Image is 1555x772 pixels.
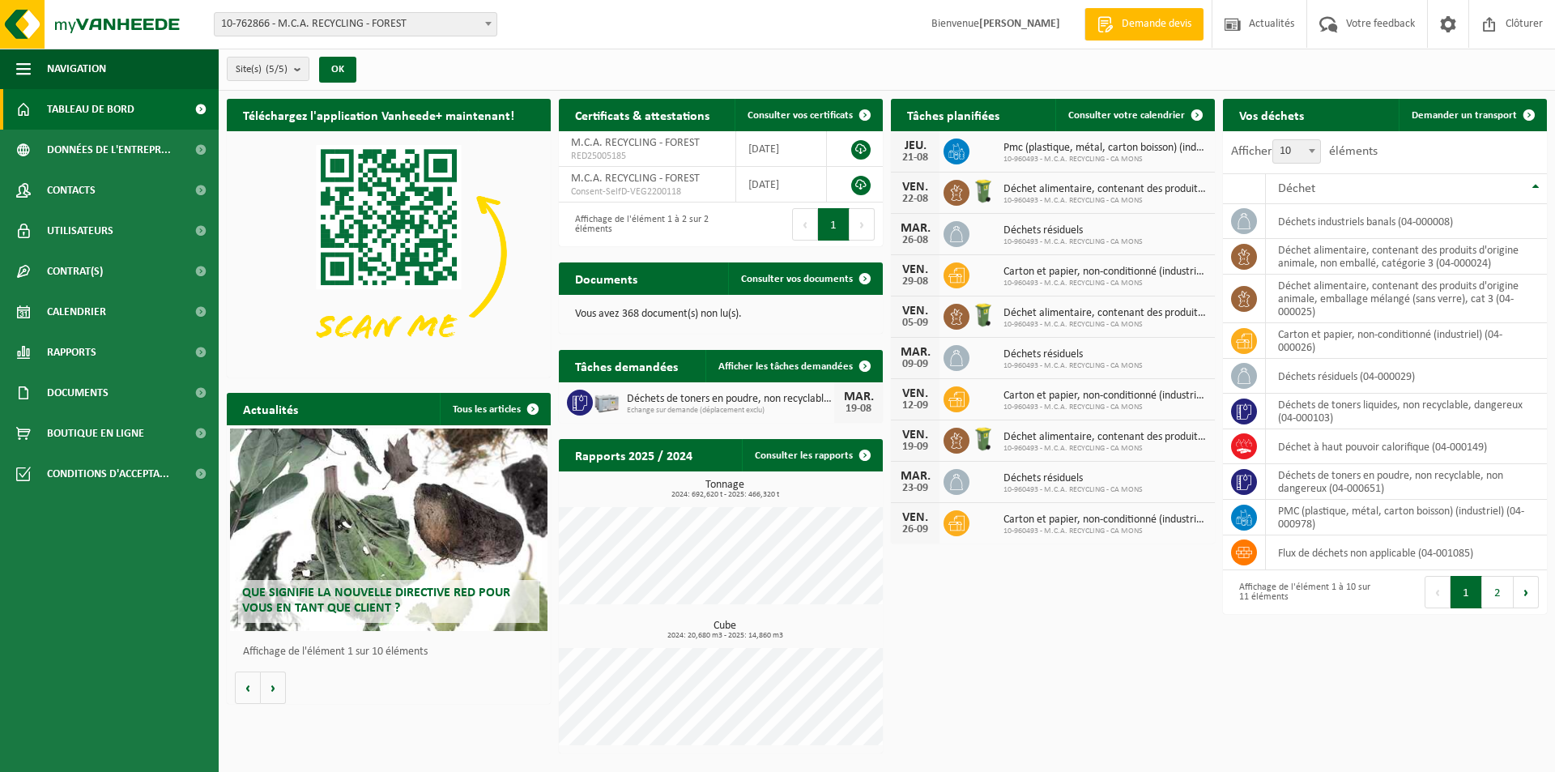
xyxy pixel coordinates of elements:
strong: [PERSON_NAME] [979,18,1060,30]
img: WB-0140-HPE-GN-50 [969,177,997,205]
div: MAR. [899,470,931,483]
span: Site(s) [236,58,288,82]
div: VEN. [899,181,931,194]
div: 05-09 [899,318,931,329]
div: VEN. [899,429,931,441]
button: 1 [1451,576,1482,608]
span: Déchets résiduels [1003,348,1143,361]
a: Demander un transport [1399,99,1545,131]
h3: Tonnage [567,480,883,499]
span: Déchets résiduels [1003,472,1143,485]
img: Download de VHEPlus App [227,131,551,374]
h2: Certificats & attestations [559,99,726,130]
span: Afficher les tâches demandées [718,361,853,372]
div: 22-08 [899,194,931,205]
h2: Rapports 2025 / 2024 [559,439,709,471]
span: Consulter vos documents [741,274,853,284]
div: 09-09 [899,359,931,370]
td: flux de déchets non applicable (04-001085) [1266,535,1547,570]
div: 19-09 [899,441,931,453]
img: WB-0140-HPE-GN-50 [969,301,997,329]
h2: Actualités [227,393,314,424]
span: Demander un transport [1412,110,1517,121]
td: déchets résiduels (04-000029) [1266,359,1547,394]
div: 21-08 [899,152,931,164]
div: VEN. [899,305,931,318]
td: [DATE] [736,131,827,167]
span: 10 [1273,140,1320,163]
span: Pmc (plastique, métal, carton boisson) (industriel) [1003,142,1207,155]
a: Consulter vos documents [728,262,881,295]
a: Que signifie la nouvelle directive RED pour vous en tant que client ? [230,429,547,631]
button: OK [319,57,356,83]
span: 10-960493 - M.C.A. RECYCLING - CA MONS [1003,403,1207,412]
span: RED25005185 [571,150,723,163]
span: Navigation [47,49,106,89]
span: 10-960493 - M.C.A. RECYCLING - CA MONS [1003,237,1143,247]
a: Consulter les rapports [742,439,881,471]
span: Demande devis [1118,16,1195,32]
a: Consulter vos certificats [735,99,881,131]
td: carton et papier, non-conditionné (industriel) (04-000026) [1266,323,1547,359]
a: Tous les articles [440,393,549,425]
div: Affichage de l'élément 1 à 2 sur 2 éléments [567,207,713,242]
span: 10-762866 - M.C.A. RECYCLING - FOREST [215,13,496,36]
td: déchet à haut pouvoir calorifique (04-000149) [1266,429,1547,464]
span: Tableau de bord [47,89,134,130]
h2: Tâches demandées [559,350,694,382]
span: Rapports [47,332,96,373]
span: Carton et papier, non-conditionné (industriel) [1003,390,1207,403]
div: MAR. [842,390,875,403]
span: Boutique en ligne [47,413,144,454]
span: Consulter votre calendrier [1068,110,1185,121]
button: Next [1514,576,1539,608]
span: Carton et papier, non-conditionné (industriel) [1003,514,1207,527]
span: 10-960493 - M.C.A. RECYCLING - CA MONS [1003,485,1143,495]
div: MAR. [899,346,931,359]
span: 2024: 692,620 t - 2025: 466,320 t [567,491,883,499]
span: Que signifie la nouvelle directive RED pour vous en tant que client ? [242,586,510,615]
div: 12-09 [899,400,931,412]
span: Documents [47,373,109,413]
td: déchets de toners en poudre, non recyclable, non dangereux (04-000651) [1266,464,1547,500]
a: Consulter votre calendrier [1055,99,1213,131]
div: Affichage de l'élément 1 à 10 sur 11 éléments [1231,574,1377,610]
div: 19-08 [842,403,875,415]
button: Site(s)(5/5) [227,57,309,81]
td: déchets de toners liquides, non recyclable, dangereux (04-000103) [1266,394,1547,429]
img: PB-LB-0680-HPE-GY-11 [593,387,620,415]
span: Déchet [1278,182,1315,195]
span: M.C.A. RECYCLING - FOREST [571,137,700,149]
span: Déchet alimentaire, contenant des produits d'origine animale, non emballé, catég... [1003,183,1207,196]
span: M.C.A. RECYCLING - FOREST [571,173,700,185]
span: 10-960493 - M.C.A. RECYCLING - CA MONS [1003,196,1207,206]
span: Echange sur demande (déplacement exclu) [627,406,834,416]
td: déchet alimentaire, contenant des produits d'origine animale, emballage mélangé (sans verre), cat... [1266,275,1547,323]
div: MAR. [899,222,931,235]
span: 2024: 20,680 m3 - 2025: 14,860 m3 [567,632,883,640]
h3: Cube [567,621,883,640]
img: WB-0140-HPE-GN-50 [969,425,997,453]
div: VEN. [899,511,931,524]
div: 23-09 [899,483,931,494]
span: Consent-SelfD-VEG2200118 [571,186,723,198]
span: Déchet alimentaire, contenant des produits d'origine animale, non emballé, catég... [1003,431,1207,444]
span: 10-960493 - M.C.A. RECYCLING - CA MONS [1003,155,1207,164]
span: Consulter vos certificats [748,110,853,121]
button: Next [850,208,875,241]
span: 10 [1272,139,1321,164]
count: (5/5) [266,64,288,75]
span: Contacts [47,170,96,211]
a: Demande devis [1084,8,1204,41]
a: Afficher les tâches demandées [705,350,881,382]
button: 2 [1482,576,1514,608]
span: Contrat(s) [47,251,103,292]
button: Previous [792,208,818,241]
span: Données de l'entrepr... [47,130,171,170]
div: 26-08 [899,235,931,246]
h2: Vos déchets [1223,99,1320,130]
span: Utilisateurs [47,211,113,251]
button: 1 [818,208,850,241]
div: 26-09 [899,524,931,535]
label: Afficher éléments [1231,145,1378,158]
